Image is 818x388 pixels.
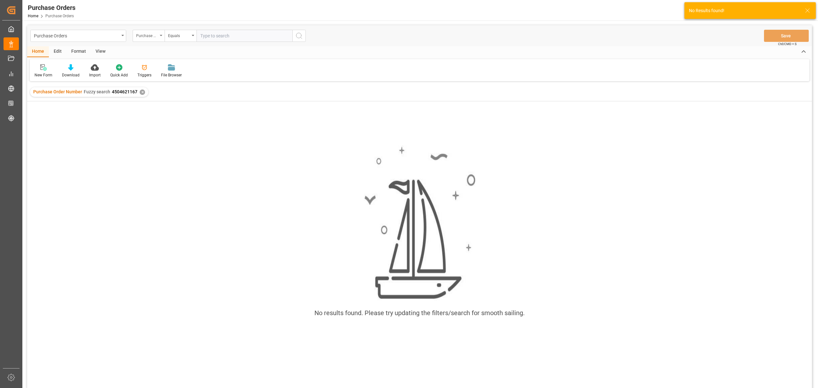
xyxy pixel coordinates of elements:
[168,31,190,39] div: Equals
[91,46,110,57] div: View
[28,3,75,12] div: Purchase Orders
[34,31,119,39] div: Purchase Orders
[27,46,49,57] div: Home
[140,89,145,95] div: ✕
[62,72,80,78] div: Download
[314,308,525,318] div: No results found. Please try updating the filters/search for smooth sailing.
[35,72,52,78] div: New Form
[112,89,137,94] span: 4504621167
[66,46,91,57] div: Format
[84,89,110,94] span: Fuzzy search
[137,72,151,78] div: Triggers
[292,30,306,42] button: search button
[136,31,158,39] div: Purchase Order Number
[165,30,197,42] button: open menu
[33,89,82,94] span: Purchase Order Number
[28,14,38,18] a: Home
[764,30,809,42] button: Save
[133,30,165,42] button: open menu
[49,46,66,57] div: Edit
[110,72,128,78] div: Quick Add
[689,7,799,14] div: No Results found!
[30,30,126,42] button: open menu
[364,145,475,301] img: smooth_sailing.jpeg
[161,72,182,78] div: File Browser
[778,42,797,46] span: Ctrl/CMD + S
[197,30,292,42] input: Type to search
[89,72,101,78] div: Import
